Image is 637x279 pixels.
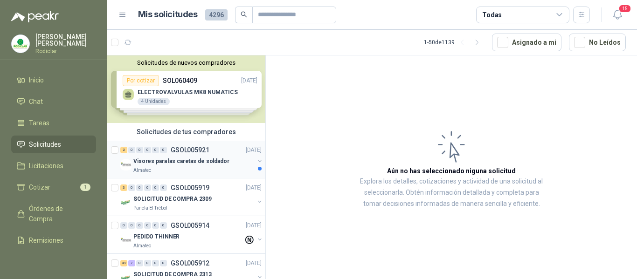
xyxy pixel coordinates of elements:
div: 2 [120,147,127,153]
div: 0 [136,260,143,266]
a: Inicio [11,71,96,89]
div: 0 [160,184,167,191]
button: 15 [609,7,626,23]
img: Company Logo [120,235,132,246]
div: 0 [144,260,151,266]
p: [DATE] [246,184,262,192]
div: 0 [128,222,135,229]
button: No Leídos [569,34,626,51]
a: Cotizar1 [11,178,96,196]
img: Logo peakr [11,11,59,22]
p: Explora los detalles, cotizaciones y actividad de una solicitud al seleccionarla. Obtén informaci... [359,176,544,210]
div: 0 [152,147,159,153]
p: [DATE] [246,259,262,268]
p: SOLICITUD DE COMPRA 2309 [133,195,212,204]
a: 0 0 0 0 0 0 GSOL005914[DATE] Company LogoPEDIDO THINNERAlmatec [120,220,263,250]
p: GSOL005914 [171,222,209,229]
img: Company Logo [120,159,132,170]
div: Solicitudes de nuevos compradoresPor cotizarSOL060409[DATE] ELECTROVALVULAS MK8 NUMATICS4 Unidade... [107,55,265,123]
p: GSOL005912 [171,260,209,266]
p: SOLICITUD DE COMPRA 2313 [133,270,212,279]
img: Company Logo [120,197,132,208]
img: Company Logo [12,35,29,53]
p: GSOL005921 [171,147,209,153]
p: [DATE] [246,146,262,155]
span: 15 [618,4,631,13]
div: 0 [136,147,143,153]
div: 0 [152,222,159,229]
div: 0 [152,260,159,266]
button: Solicitudes de nuevos compradores [111,59,262,66]
span: Cotizar [29,182,50,192]
span: Inicio [29,75,44,85]
span: Órdenes de Compra [29,204,87,224]
span: Tareas [29,118,49,128]
p: [DATE] [246,221,262,230]
div: Solicitudes de tus compradores [107,123,265,141]
div: 1 - 50 de 1139 [424,35,485,50]
div: 0 [120,222,127,229]
a: Tareas [11,114,96,132]
span: Licitaciones [29,161,63,171]
div: 0 [128,184,135,191]
div: 7 [128,260,135,266]
p: [PERSON_NAME] [PERSON_NAME] [35,34,96,47]
span: search [241,11,247,18]
span: 1 [80,184,90,191]
p: Rodiclar [35,48,96,54]
div: 3 [120,184,127,191]
span: 4296 [205,9,228,20]
button: Asignado a mi [492,34,561,51]
div: 0 [160,260,167,266]
p: Almatec [133,242,151,250]
h1: Mis solicitudes [138,8,198,21]
span: Remisiones [29,235,63,245]
div: 0 [160,222,167,229]
div: Todas [482,10,502,20]
div: 42 [120,260,127,266]
a: Chat [11,93,96,110]
div: 0 [144,147,151,153]
div: 0 [144,222,151,229]
p: GSOL005919 [171,184,209,191]
div: 0 [136,184,143,191]
a: Remisiones [11,231,96,249]
div: 0 [152,184,159,191]
a: Licitaciones [11,157,96,175]
p: PEDIDO THINNER [133,232,180,241]
a: 2 0 0 0 0 0 GSOL005921[DATE] Company LogoVisores para las caretas de soldadorAlmatec [120,144,263,174]
a: Configuración [11,253,96,271]
span: Solicitudes [29,139,61,150]
div: 0 [160,147,167,153]
span: Chat [29,96,43,107]
h3: Aún no has seleccionado niguna solicitud [387,166,516,176]
a: 3 0 0 0 0 0 GSOL005919[DATE] Company LogoSOLICITUD DE COMPRA 2309Panela El Trébol [120,182,263,212]
div: 0 [136,222,143,229]
div: 0 [144,184,151,191]
p: Panela El Trébol [133,204,167,212]
div: 0 [128,147,135,153]
p: Almatec [133,167,151,174]
a: Solicitudes [11,136,96,153]
p: Visores para las caretas de soldador [133,157,229,166]
a: Órdenes de Compra [11,200,96,228]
